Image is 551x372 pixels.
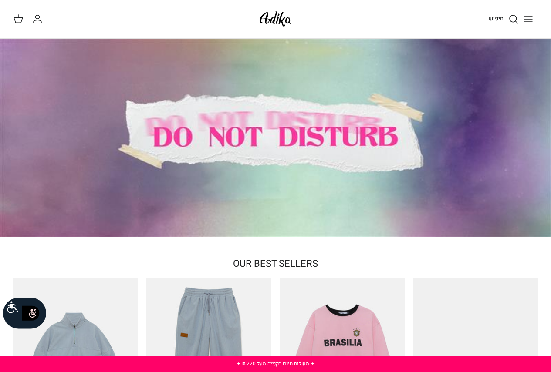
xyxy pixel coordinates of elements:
[237,360,315,368] a: ✦ משלוח חינם בקנייה מעל ₪220 ✦
[233,257,318,271] a: OUR BEST SELLERS
[489,14,519,24] a: חיפוש
[32,14,46,24] a: החשבון שלי
[19,301,43,325] img: accessibility_icon02.svg
[519,10,538,29] button: Toggle menu
[257,9,294,29] img: Adika IL
[489,14,504,23] span: חיפוש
